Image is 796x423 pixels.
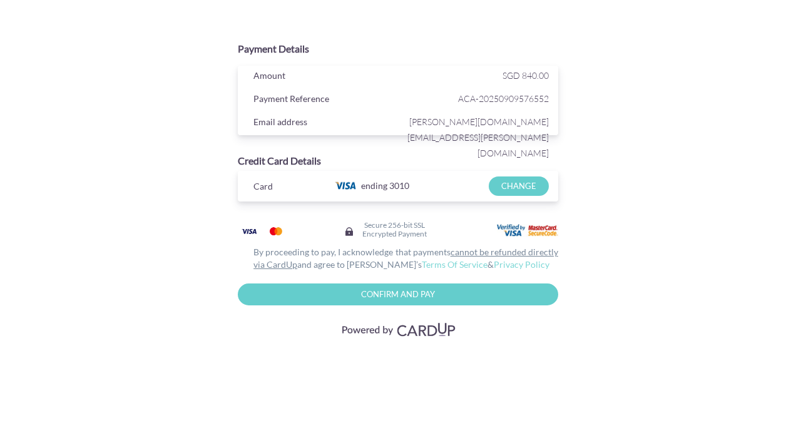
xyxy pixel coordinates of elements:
[489,176,548,196] input: CHANGE
[237,223,262,239] img: Visa
[344,227,354,237] img: Secure lock
[238,246,558,271] div: By proceeding to pay, I acknowledge that payments and agree to [PERSON_NAME]’s &
[244,91,401,110] div: Payment Reference
[503,70,549,81] span: SGD 840.00
[244,114,401,133] div: Email address
[401,114,549,161] span: [PERSON_NAME][DOMAIN_NAME][EMAIL_ADDRESS][PERSON_NAME][DOMAIN_NAME]
[494,259,549,270] a: Privacy Policy
[238,154,558,168] div: Credit Card Details
[253,247,558,270] u: cannot be refunded directly via CardUp
[238,42,558,56] div: Payment Details
[389,180,409,191] span: 3010
[361,176,387,195] span: ending
[244,178,322,197] div: Card
[238,283,558,305] input: Confirm and Pay
[497,224,559,238] img: User card
[401,91,549,106] span: ACA-20250909576552
[263,223,288,239] img: Mastercard
[422,259,487,270] a: Terms Of Service
[244,68,401,86] div: Amount
[335,318,461,341] img: Visa, Mastercard
[362,221,427,237] h6: Secure 256-bit SSL Encrypted Payment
